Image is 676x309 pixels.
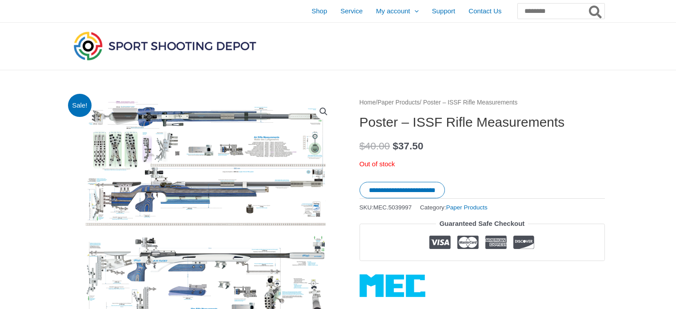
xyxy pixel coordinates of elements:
span: $ [360,140,365,152]
span: Sale! [68,94,92,117]
bdi: 37.50 [393,140,424,152]
h1: Poster – ISSF Rifle Measurements [360,114,605,130]
a: Home [360,99,376,106]
p: Out of stock [360,158,605,170]
a: View full-screen image gallery [316,104,332,120]
span: MEC.5039997 [373,204,412,211]
nav: Breadcrumb [360,97,605,108]
img: Sport Shooting Depot [72,29,258,62]
button: Search [587,4,604,19]
a: Paper Products [446,204,488,211]
span: Category: [420,202,488,213]
a: MEC [360,274,425,297]
span: $ [393,140,399,152]
bdi: 40.00 [360,140,390,152]
span: SKU: [360,202,412,213]
legend: Guaranteed Safe Checkout [436,217,528,230]
a: Paper Products [377,99,420,106]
